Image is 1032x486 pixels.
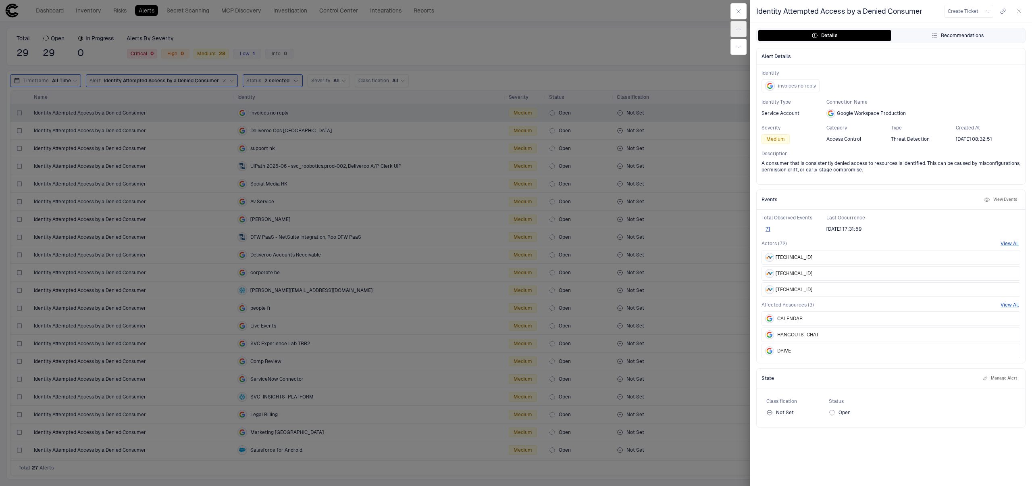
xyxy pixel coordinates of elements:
div: Netskope [766,254,773,261]
span: Identity [762,70,1020,76]
div: Google Workspace [766,348,773,354]
button: 71 [762,226,774,232]
span: [DATE] 08:32:51 [956,136,992,142]
span: HANGOUTS_CHAT [777,332,819,338]
span: Last Occurrence [826,215,891,221]
span: DRIVE [777,348,791,354]
div: Recommendations [931,32,984,39]
div: 25/08/2025 07:32:51 (GMT+00:00 UTC) [956,136,992,142]
span: Threat Detection [891,136,930,142]
span: Connection Name [826,99,1021,105]
span: [TECHNICAL_ID] [776,270,812,277]
span: invoices no reply [778,83,816,89]
span: Medium [766,136,785,142]
span: Total Observed Events [762,215,826,221]
span: A consumer that is consistently denied access to resources is identified. This can be caused by m... [762,160,1020,173]
span: Identity Attempted Access by a Denied Consumer [756,6,922,16]
span: Open [838,409,851,416]
span: Created At [956,125,1021,131]
button: View All [1001,240,1019,247]
span: Status [829,398,891,405]
span: [TECHNICAL_ID] [776,286,812,293]
button: Create Ticket [944,5,993,18]
span: Identity Type [762,99,826,105]
button: Manage Alert [981,373,1019,383]
span: Service Account [762,110,799,117]
button: View Events [982,195,1019,204]
span: Affected Resources (3) [762,302,814,308]
span: State [762,375,774,382]
span: Create Ticket [948,8,978,15]
div: Netskope [766,270,773,277]
span: Classification [766,398,829,405]
button: invoices no reply [762,79,820,92]
button: View All [1001,302,1019,308]
span: Access Control [826,136,861,142]
span: Alert Details [762,53,791,60]
span: Type [891,125,956,131]
div: Google Workspace [766,315,773,322]
span: Description [762,150,1020,157]
span: Severity [762,125,826,131]
span: Actors (72) [762,240,787,247]
span: Events [762,196,778,203]
div: Not Set [766,409,794,416]
div: 23/02/2025 17:31:59 (GMT+00:00 UTC) [826,226,861,232]
div: Google Workspace [766,332,773,338]
span: [TECHNICAL_ID] [776,254,812,261]
span: Category [826,125,891,131]
div: Details [811,32,838,39]
span: Google Workspace Production [837,110,906,117]
div: Netskope [766,286,773,293]
span: CALENDAR [777,315,803,322]
span: [DATE] 17:31:59 [826,226,861,232]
